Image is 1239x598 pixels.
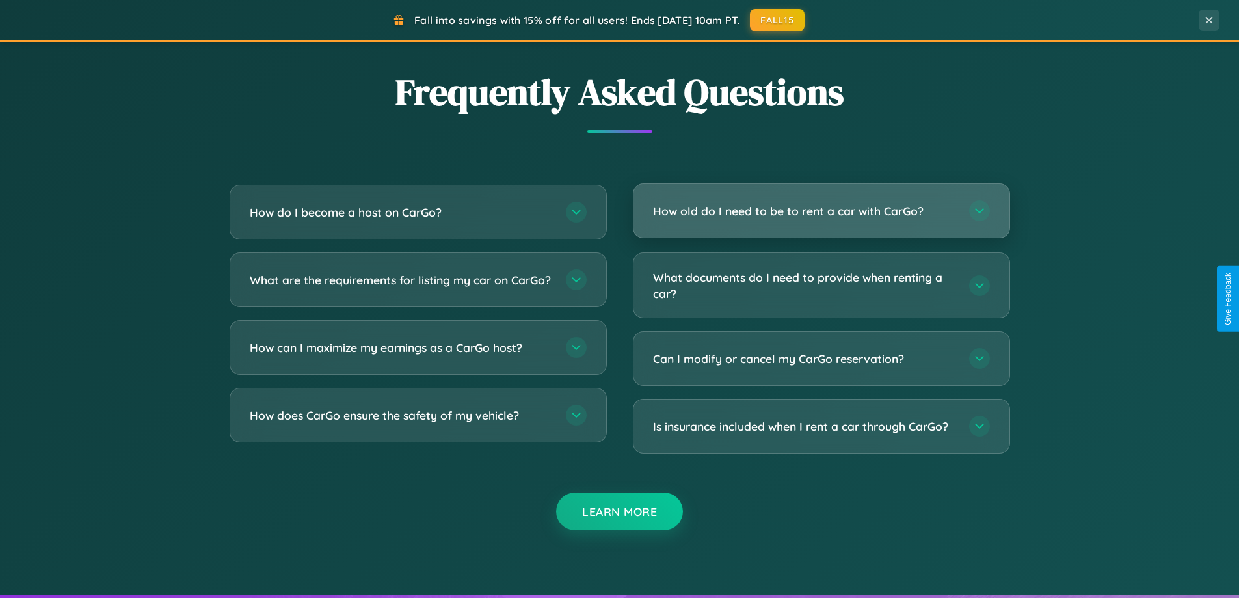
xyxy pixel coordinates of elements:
h3: Can I modify or cancel my CarGo reservation? [653,351,956,367]
h3: How does CarGo ensure the safety of my vehicle? [250,407,553,424]
h3: How old do I need to be to rent a car with CarGo? [653,203,956,219]
h3: How do I become a host on CarGo? [250,204,553,221]
button: Learn More [556,493,683,530]
h3: What documents do I need to provide when renting a car? [653,269,956,301]
h3: How can I maximize my earnings as a CarGo host? [250,340,553,356]
h3: Is insurance included when I rent a car through CarGo? [653,418,956,435]
h2: Frequently Asked Questions [230,67,1010,117]
span: Fall into savings with 15% off for all users! Ends [DATE] 10am PT. [414,14,740,27]
button: FALL15 [750,9,805,31]
div: Give Feedback [1223,273,1232,325]
h3: What are the requirements for listing my car on CarGo? [250,272,553,288]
